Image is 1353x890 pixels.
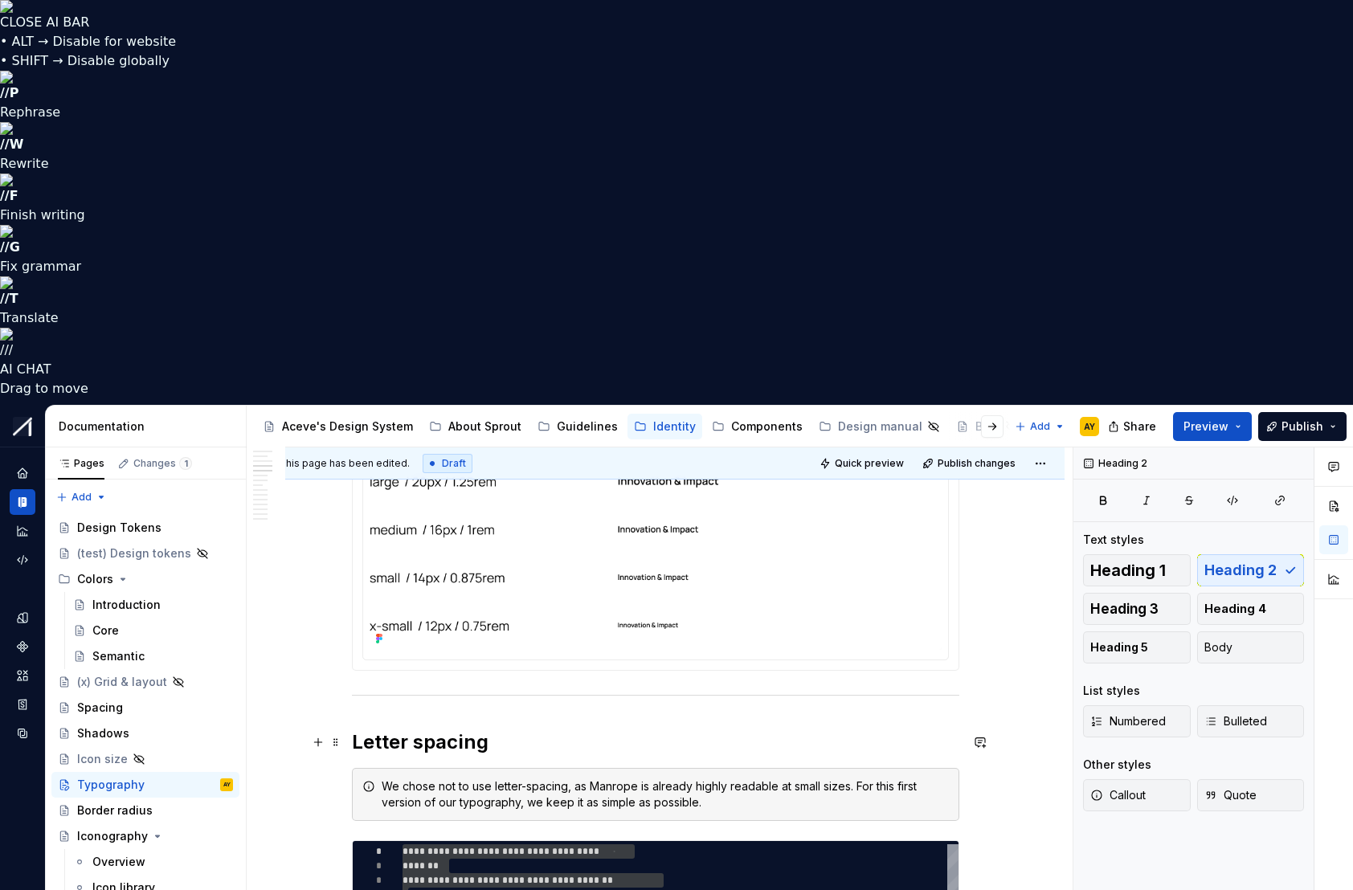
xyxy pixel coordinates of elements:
[10,489,35,515] a: Documentation
[1100,412,1167,441] button: Share
[1083,532,1144,548] div: Text styles
[256,414,419,439] a: Aceve's Design System
[1090,713,1166,729] span: Numbered
[77,700,123,716] div: Spacing
[1197,631,1305,663] button: Body
[67,849,239,875] a: Overview
[1090,639,1148,655] span: Heading 5
[133,457,192,470] div: Changes
[10,518,35,544] a: Analytics
[815,452,911,475] button: Quick preview
[59,418,239,435] div: Documentation
[77,520,161,536] div: Design Tokens
[67,643,239,669] a: Semantic
[72,491,92,504] span: Add
[77,828,148,844] div: Iconography
[179,457,192,470] span: 1
[1281,418,1323,435] span: Publish
[352,729,959,755] h2: Letter spacing
[10,547,35,573] a: Code automation
[1083,757,1151,773] div: Other styles
[835,457,904,470] span: Quick preview
[51,486,112,508] button: Add
[1204,601,1266,617] span: Heading 4
[1090,787,1146,803] span: Callout
[10,721,35,746] a: Data sources
[51,566,239,592] div: Colors
[282,418,413,435] div: Aceve's Design System
[10,692,35,717] a: Storybook stories
[627,414,702,439] a: Identity
[92,597,161,613] div: Introduction
[51,515,239,541] a: Design Tokens
[1083,779,1191,811] button: Callout
[77,751,128,767] div: Icon size
[92,648,145,664] div: Semantic
[382,778,949,810] div: We chose not to use letter-spacing, as Manrope is already highly readable at small sizes. For thi...
[51,721,239,746] a: Shadows
[1183,418,1228,435] span: Preview
[92,854,145,870] div: Overview
[731,418,803,435] div: Components
[1197,705,1305,737] button: Bulleted
[1123,418,1156,435] span: Share
[51,695,239,721] a: Spacing
[705,414,809,439] a: Components
[58,457,104,470] div: Pages
[1083,631,1191,663] button: Heading 5
[1197,593,1305,625] button: Heading 4
[13,417,32,436] img: b6c2a6ff-03c2-4811-897b-2ef07e5e0e51.png
[10,663,35,688] div: Assets
[1084,420,1095,433] div: AY
[10,460,35,486] a: Home
[442,457,466,470] span: Draft
[1204,713,1267,729] span: Bulleted
[423,414,528,439] a: About Sprout
[531,414,624,439] a: Guidelines
[938,457,1016,470] span: Publish changes
[10,605,35,631] a: Design tokens
[51,823,239,849] a: Iconography
[77,571,113,587] div: Colors
[653,418,696,435] div: Identity
[838,418,922,435] div: Design manual
[67,618,239,643] a: Core
[279,457,410,470] span: This page has been edited.
[51,746,239,772] a: Icon size
[1010,415,1070,438] button: Add
[1083,683,1140,699] div: List styles
[1090,601,1159,617] span: Heading 3
[77,545,191,561] div: (test) Design tokens
[77,802,153,819] div: Border radius
[77,725,129,741] div: Shadows
[51,798,239,823] a: Border radius
[1173,412,1252,441] button: Preview
[448,418,521,435] div: About Sprout
[1083,554,1191,586] button: Heading 1
[77,777,145,793] div: Typography
[256,410,1007,443] div: Page tree
[1204,639,1232,655] span: Body
[51,772,239,798] a: TypographyAY
[51,541,239,566] a: (test) Design tokens
[92,623,119,639] div: Core
[812,414,946,439] a: Design manual
[51,669,239,695] a: (x) Grid & layout
[1090,562,1166,578] span: Heading 1
[1030,420,1050,433] span: Add
[1204,787,1257,803] span: Quote
[918,452,1023,475] button: Publish changes
[1083,705,1191,737] button: Numbered
[557,418,618,435] div: Guidelines
[10,634,35,659] a: Components
[67,592,239,618] a: Introduction
[1197,779,1305,811] button: Quote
